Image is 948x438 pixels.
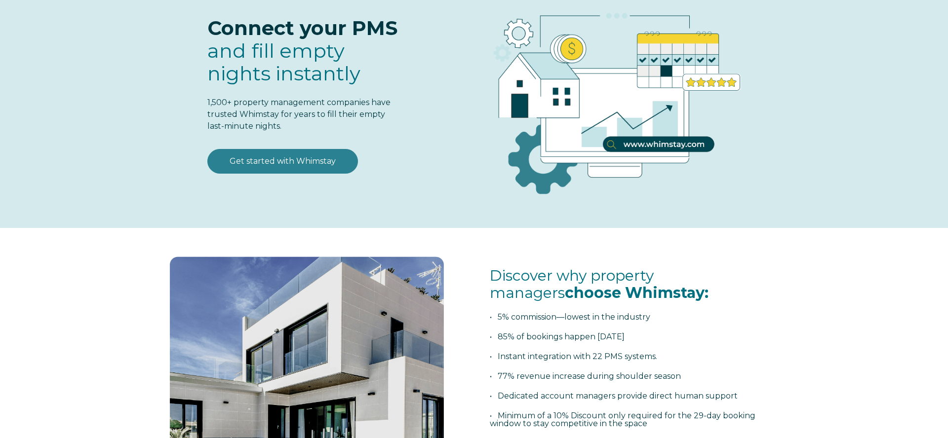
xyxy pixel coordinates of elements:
span: choose Whimstay: [565,284,709,302]
span: • Dedicated account managers provide direct human support [490,391,738,401]
a: Get started with Whimstay [207,149,358,174]
span: • 77% revenue increase during shoulder season [490,371,681,381]
span: Connect your PMS [207,16,397,40]
span: • 85% of bookings happen [DATE] [490,332,625,341]
span: fill empty nights instantly [207,38,360,85]
span: Discover why property managers [490,266,709,302]
span: • Instant integration with 22 PMS systems. [490,352,657,361]
span: • 5% commission—lowest in the industry [490,312,650,322]
span: 1,500+ property management companies have trusted Whimstay for years to fill their empty last-min... [207,98,391,131]
span: • Minimum of a 10% Discount only required for the 29-day booking window to stay competitive in th... [490,411,755,428]
span: and [207,38,360,85]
